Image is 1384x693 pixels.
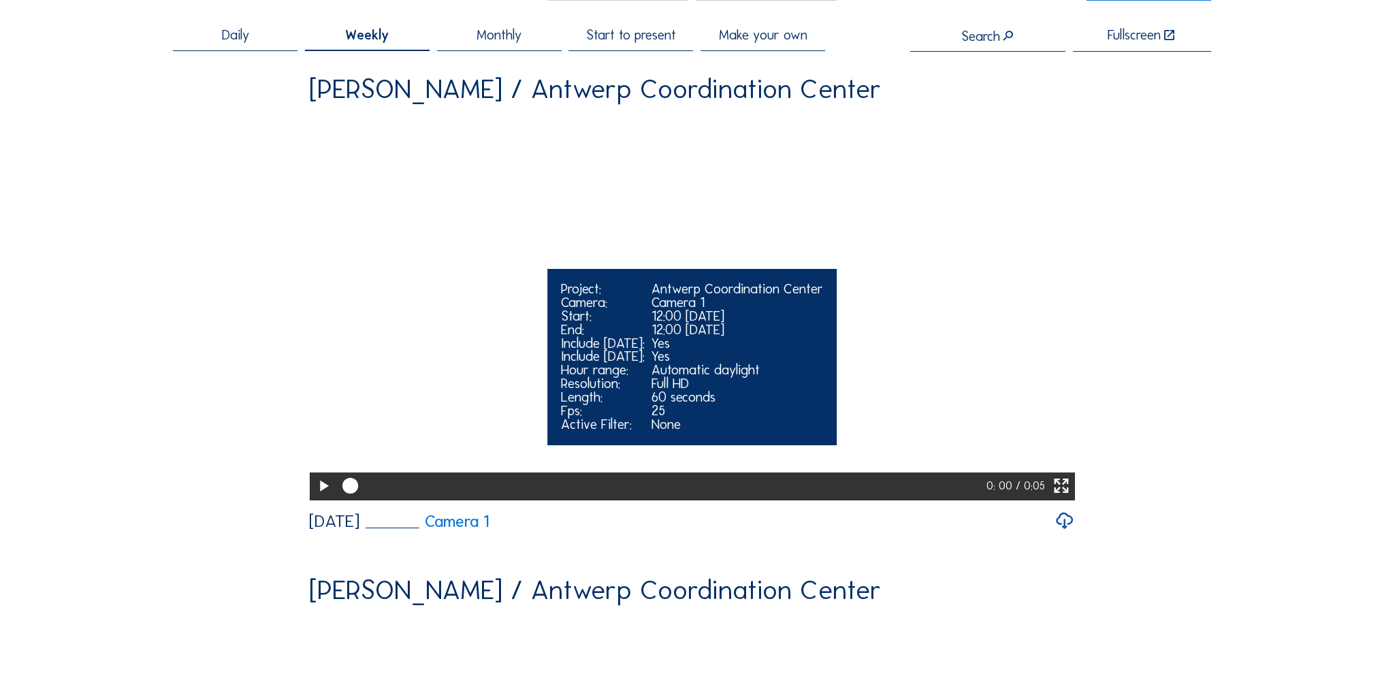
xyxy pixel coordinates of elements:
span: Start to present [586,29,676,42]
video: Your browser does not support the video tag. [309,115,1074,498]
span: Daily [222,29,249,42]
div: Fullscreen [1108,29,1161,43]
div: None [651,418,823,432]
a: Camera 1 [366,513,489,530]
div: [PERSON_NAME] / Antwerp Coordination Center [309,76,881,103]
div: Automatic daylight [651,364,823,377]
span: Monthly [477,29,521,42]
div: Resolution: [561,377,645,391]
div: End: [561,323,645,337]
div: Camera 1 [651,296,823,310]
div: / 0:05 [1015,472,1044,500]
div: 0: 00 [986,472,1015,500]
div: Fps: [561,404,645,418]
div: Start: [561,310,645,323]
div: Yes [651,337,823,351]
div: Antwerp Coordination Center [651,283,823,296]
div: Hour range: [561,364,645,377]
div: Include [DATE]: [561,350,645,364]
div: 25 [651,404,823,418]
div: Camera: [561,296,645,310]
div: Yes [651,350,823,364]
div: Include [DATE]: [561,337,645,351]
div: Length: [561,391,645,404]
span: Weekly [345,29,389,42]
div: 12:00 [DATE] [651,310,823,323]
div: Full HD [651,377,823,391]
div: [PERSON_NAME] / Antwerp Coordination Center [309,577,881,604]
div: Active Filter: [561,418,645,432]
div: [DATE] [309,513,359,530]
div: 12:00 [DATE] [651,323,823,337]
span: Make your own [719,29,807,42]
div: 60 seconds [651,391,823,404]
div: Project: [561,283,645,296]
